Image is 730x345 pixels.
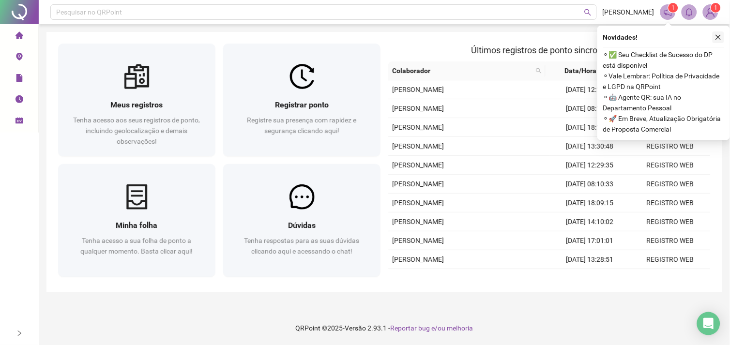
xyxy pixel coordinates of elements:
span: Últimos registros de ponto sincronizados [471,45,628,55]
span: environment [15,48,23,68]
td: [DATE] 13:28:51 [549,250,630,269]
img: 89605 [703,5,718,19]
span: close [715,34,722,41]
a: Minha folhaTenha acesso a sua folha de ponto a qualquer momento. Basta clicar aqui! [58,164,215,277]
span: [PERSON_NAME] [392,218,444,225]
span: [PERSON_NAME] [392,105,444,112]
a: Registrar pontoRegistre sua presença com rapidez e segurança clicando aqui! [223,44,380,156]
span: Dúvidas [288,221,316,230]
span: Data/Hora [549,65,612,76]
td: REGISTRO WEB [630,250,711,269]
td: [DATE] 13:30:48 [549,137,630,156]
span: Versão [345,324,366,332]
span: [PERSON_NAME] [392,142,444,150]
td: [DATE] 08:10:19 [549,99,630,118]
span: clock-circle [15,91,23,110]
span: Colaborador [392,65,532,76]
td: [DATE] 14:10:02 [549,212,630,231]
a: DúvidasTenha respostas para as suas dúvidas clicando aqui e acessando o chat! [223,164,380,277]
td: [DATE] 18:09:15 [549,194,630,212]
td: [DATE] 12:38:24 [549,269,630,288]
span: Meus registros [111,100,163,109]
span: [PERSON_NAME] [392,255,444,263]
span: schedule [15,112,23,132]
td: [DATE] 17:01:01 [549,231,630,250]
td: [DATE] 08:10:33 [549,175,630,194]
sup: 1 [669,3,678,13]
span: 1 [672,4,675,11]
span: [PERSON_NAME] [392,237,444,244]
span: Reportar bug e/ou melhoria [391,324,473,332]
span: search [536,68,542,74]
span: [PERSON_NAME] [392,180,444,188]
sup: Atualize o seu contato no menu Meus Dados [711,3,721,13]
td: REGISTRO WEB [630,269,711,288]
footer: QRPoint © 2025 - 2.93.1 - [39,311,730,345]
td: [DATE] 12:13:41 [549,80,630,99]
span: search [584,9,592,16]
span: search [534,63,544,78]
span: ⚬ 🤖 Agente QR: sua IA no Departamento Pessoal [603,92,724,113]
span: Tenha acesso a sua folha de ponto a qualquer momento. Basta clicar aqui! [81,237,193,255]
a: Meus registrosTenha acesso aos seus registros de ponto, incluindo geolocalização e demais observa... [58,44,215,156]
td: REGISTRO WEB [630,156,711,175]
span: [PERSON_NAME] [603,7,654,17]
td: [DATE] 18:14:56 [549,118,630,137]
td: REGISTRO WEB [630,231,711,250]
span: ⚬ ✅ Seu Checklist de Sucesso do DP está disponível [603,49,724,71]
td: REGISTRO WEB [630,194,711,212]
span: [PERSON_NAME] [392,86,444,93]
span: [PERSON_NAME] [392,161,444,169]
td: REGISTRO WEB [630,212,711,231]
span: Tenha acesso aos seus registros de ponto, incluindo geolocalização e demais observações! [74,116,200,145]
span: [PERSON_NAME] [392,199,444,207]
span: ⚬ Vale Lembrar: Política de Privacidade e LGPD na QRPoint [603,71,724,92]
span: right [16,330,23,337]
span: ⚬ 🚀 Em Breve, Atualização Obrigatória de Proposta Comercial [603,113,724,135]
td: REGISTRO WEB [630,137,711,156]
span: Minha folha [116,221,158,230]
span: file [15,70,23,89]
span: notification [664,8,672,16]
span: Registrar ponto [275,100,329,109]
th: Data/Hora [546,61,624,80]
td: [DATE] 12:29:35 [549,156,630,175]
span: home [15,27,23,46]
span: Tenha respostas para as suas dúvidas clicando aqui e acessando o chat! [244,237,360,255]
span: [PERSON_NAME] [392,123,444,131]
span: Registre sua presença com rapidez e segurança clicando aqui! [247,116,357,135]
div: Open Intercom Messenger [697,312,720,335]
span: 1 [715,4,718,11]
span: Novidades ! [603,32,638,43]
td: REGISTRO WEB [630,175,711,194]
span: bell [685,8,694,16]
